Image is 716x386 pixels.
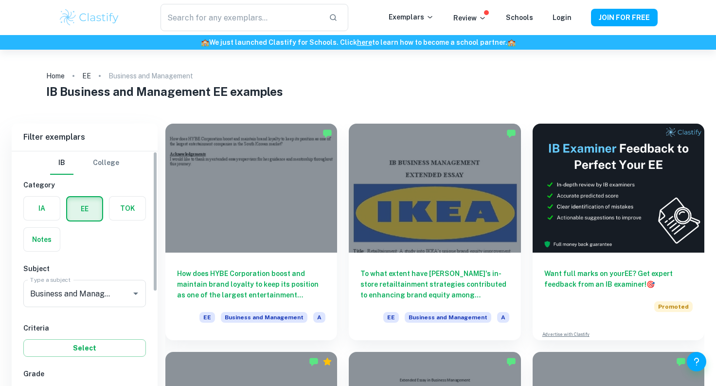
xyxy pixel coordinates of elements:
[383,312,399,323] span: EE
[23,180,146,190] h6: Category
[67,197,102,221] button: EE
[506,14,533,21] a: Schools
[687,352,706,371] button: Help and Feedback
[313,312,325,323] span: A
[506,129,516,138] img: Marked
[46,69,65,83] a: Home
[322,129,332,138] img: Marked
[58,8,120,27] img: Clastify logo
[357,38,372,46] a: here
[177,268,325,300] h6: How does HYBE Corporation boost and maintain brand loyalty to keep its position as one of the lar...
[23,323,146,333] h6: Criteria
[129,287,143,300] button: Open
[591,9,658,26] button: JOIN FOR FREE
[506,357,516,367] img: Marked
[507,38,516,46] span: 🏫
[360,268,509,300] h6: To what extent have [PERSON_NAME]'s in-store retailtainment strategies contributed to enhancing b...
[50,151,119,175] div: Filter type choice
[165,124,337,340] a: How does HYBE Corporation boost and maintain brand loyalty to keep its position as one of the lar...
[82,69,91,83] a: EE
[2,37,714,48] h6: We just launched Clastify for Schools. Click to learn how to become a school partner.
[46,83,670,100] h1: IB Business and Management EE examples
[23,368,146,379] h6: Grade
[453,13,486,23] p: Review
[676,357,686,367] img: Marked
[533,124,704,340] a: Want full marks on yourEE? Get expert feedback from an IB examiner!PromotedAdvertise with Clastify
[542,331,590,338] a: Advertise with Clastify
[405,312,491,323] span: Business and Management
[201,38,209,46] span: 🏫
[93,151,119,175] button: College
[23,339,146,357] button: Select
[24,197,60,220] button: IA
[322,357,332,367] div: Premium
[544,268,693,290] h6: Want full marks on your EE ? Get expert feedback from an IB examiner!
[161,4,321,31] input: Search for any exemplars...
[309,357,319,367] img: Marked
[497,312,509,323] span: A
[23,263,146,274] h6: Subject
[349,124,520,340] a: To what extent have [PERSON_NAME]'s in-store retailtainment strategies contributed to enhancing b...
[221,312,307,323] span: Business and Management
[389,12,434,22] p: Exemplars
[50,151,73,175] button: IB
[30,276,71,284] label: Type a subject
[646,280,655,288] span: 🎯
[199,312,215,323] span: EE
[533,124,704,253] img: Thumbnail
[108,71,193,81] p: Business and Management
[553,14,572,21] a: Login
[12,124,158,151] h6: Filter exemplars
[109,197,145,220] button: TOK
[24,228,60,251] button: Notes
[654,301,693,312] span: Promoted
